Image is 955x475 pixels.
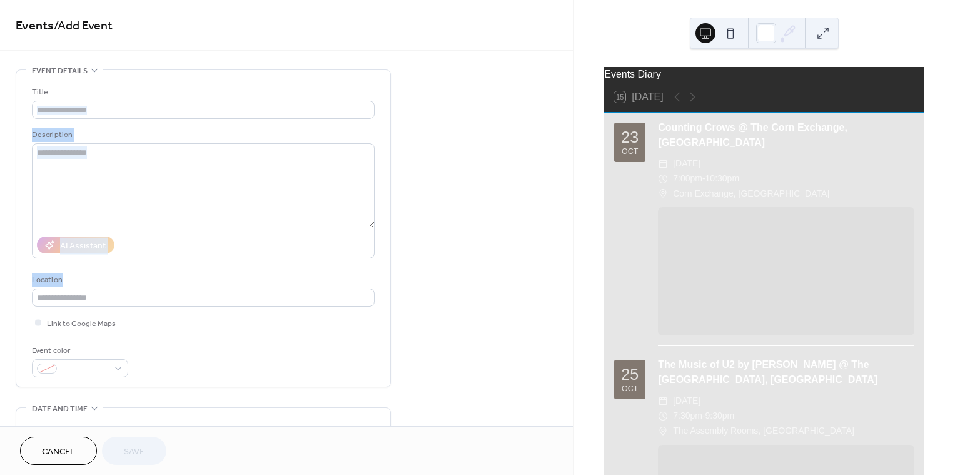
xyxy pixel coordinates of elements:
div: ​ [658,424,668,439]
div: ​ [658,409,668,424]
div: Description [32,128,372,141]
span: [DATE] [673,156,700,171]
span: - [702,409,705,424]
span: Corn Exchange, [GEOGRAPHIC_DATA] [673,186,829,202]
span: 7:30pm [673,409,702,424]
button: Cancel [20,437,97,465]
span: 10:30pm [705,171,739,186]
span: The Assembly Rooms, [GEOGRAPHIC_DATA] [673,424,854,439]
span: Date and time [32,402,88,416]
div: ​ [658,156,668,171]
span: / Add Event [54,14,113,38]
div: ​ [658,171,668,186]
span: 9:30pm [705,409,735,424]
span: 7:00pm [673,171,702,186]
span: [DATE] [673,394,700,409]
div: 23 [621,130,639,145]
span: Event details [32,64,88,78]
div: ​ [658,186,668,202]
span: - [702,171,705,186]
span: Cancel [42,446,75,459]
div: Location [32,273,372,287]
div: Title [32,86,372,99]
div: Start date [32,424,71,437]
div: The Music of U2 by [PERSON_NAME] @ The [GEOGRAPHIC_DATA], [GEOGRAPHIC_DATA] [658,357,914,387]
div: 25 [621,367,639,382]
div: Event color [32,344,126,357]
div: End date [210,424,245,437]
div: ​ [658,394,668,409]
a: Events [16,14,54,38]
div: Counting Crows @ The Corn Exchange, [GEOGRAPHIC_DATA] [658,120,914,150]
div: Oct [622,148,638,156]
span: Link to Google Maps [47,317,116,330]
div: Oct [622,385,638,393]
div: Events Diary [604,67,924,82]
